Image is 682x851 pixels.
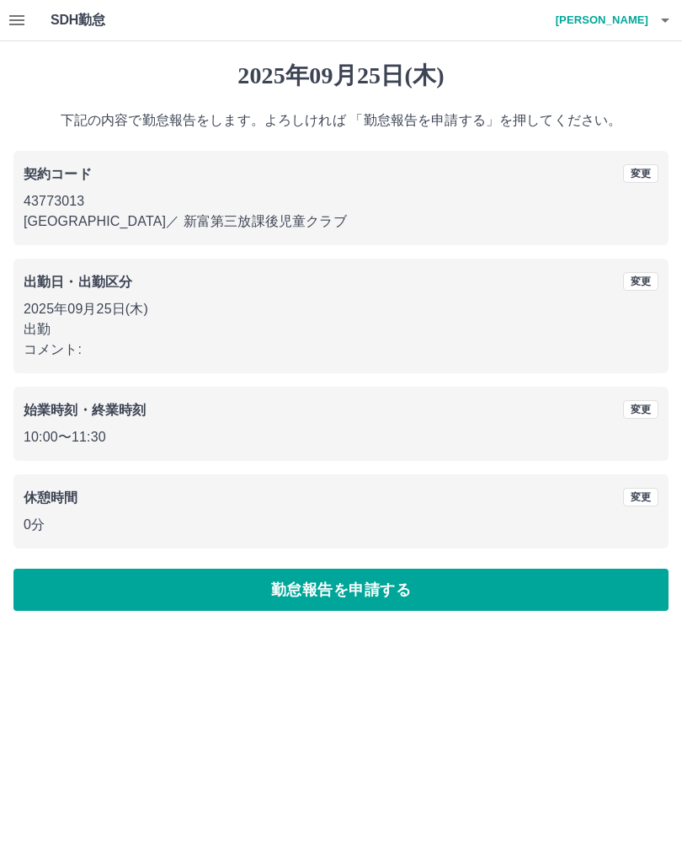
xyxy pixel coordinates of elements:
[13,569,669,611] button: 勤怠報告を申請する
[24,403,146,417] b: 始業時刻・終業時刻
[13,110,669,131] p: 下記の内容で勤怠報告をします。よろしければ 「勤怠報告を申請する」を押してください。
[623,488,658,506] button: 変更
[24,299,658,319] p: 2025年09月25日(木)
[24,275,132,289] b: 出勤日・出勤区分
[13,62,669,90] h1: 2025年09月25日(木)
[24,211,658,232] p: [GEOGRAPHIC_DATA] ／ 新富第三放課後児童クラブ
[24,515,658,535] p: 0分
[623,272,658,291] button: 変更
[623,164,658,183] button: 変更
[24,191,658,211] p: 43773013
[24,167,92,181] b: 契約コード
[24,319,658,340] p: 出勤
[623,400,658,419] button: 変更
[24,490,78,505] b: 休憩時間
[24,427,658,447] p: 10:00 〜 11:30
[24,340,658,360] p: コメント:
